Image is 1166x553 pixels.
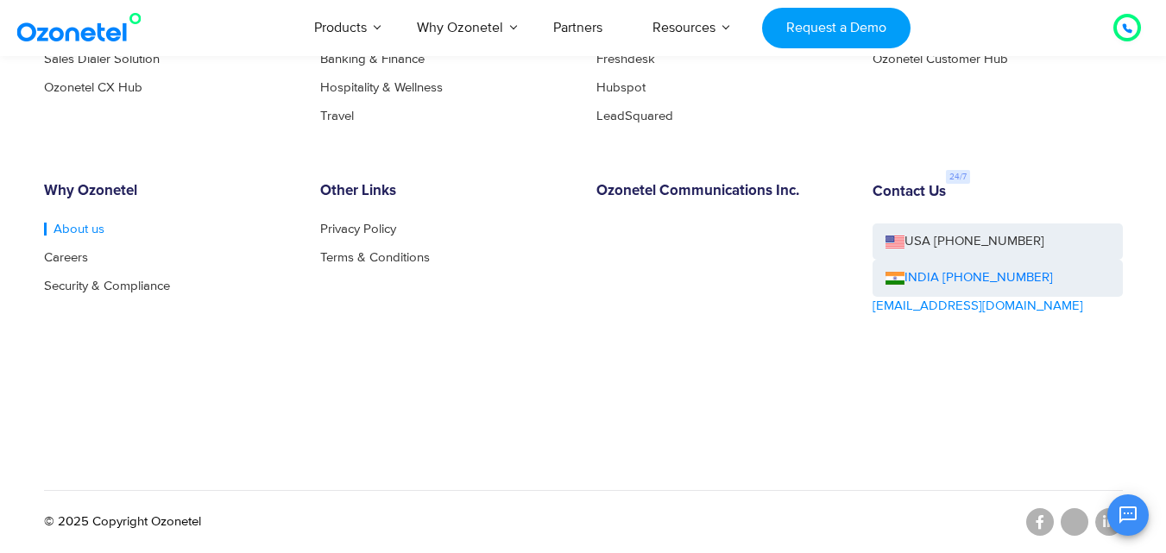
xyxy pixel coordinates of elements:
[596,110,673,123] a: LeadSquared
[873,53,1008,66] a: Ozonetel Customer Hub
[886,236,904,248] img: us-flag.png
[596,53,655,66] a: Freshdesk
[873,297,1083,317] a: [EMAIL_ADDRESS][DOMAIN_NAME]
[873,223,1123,261] a: USA [PHONE_NUMBER]
[596,183,847,200] h6: Ozonetel Communications Inc.
[320,110,354,123] a: Travel
[596,81,646,94] a: Hubspot
[44,512,201,532] p: © 2025 Copyright Ozonetel
[1107,494,1149,536] button: Open chat
[320,53,425,66] a: Banking & Finance
[762,8,910,48] a: Request a Demo
[44,53,160,66] a: Sales Dialer Solution
[320,81,443,94] a: Hospitality & Wellness
[44,223,104,236] a: About us
[44,280,170,292] a: Security & Compliance
[886,272,904,285] img: ind-flag.png
[873,184,946,201] h6: Contact Us
[44,183,294,200] h6: Why Ozonetel
[320,223,396,236] a: Privacy Policy
[44,81,142,94] a: Ozonetel CX Hub
[886,268,1053,288] a: INDIA [PHONE_NUMBER]
[320,251,430,264] a: Terms & Conditions
[44,251,88,264] a: Careers
[320,183,570,200] h6: Other Links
